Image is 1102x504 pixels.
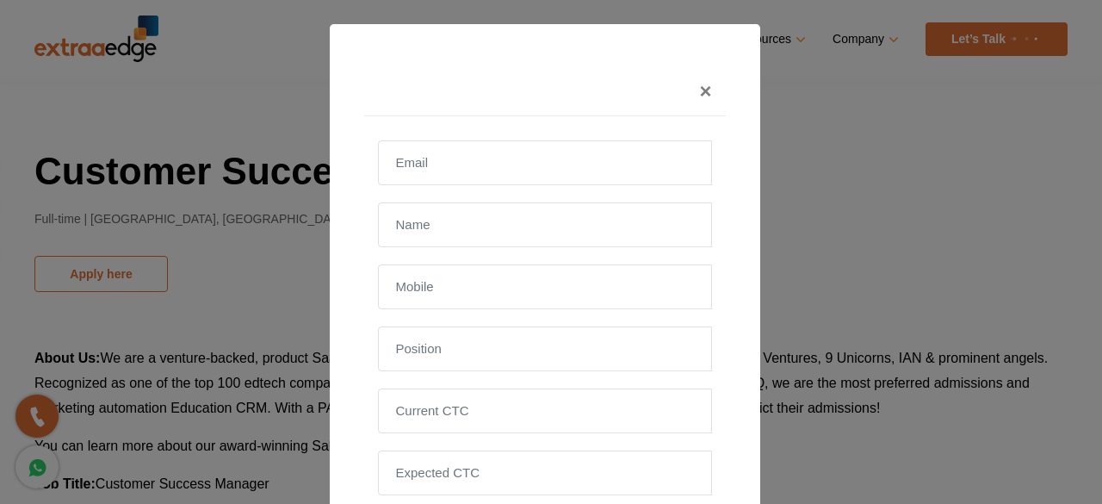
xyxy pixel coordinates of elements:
span: × [699,79,711,103]
button: Close [685,67,725,115]
input: Current CTC [378,389,712,433]
input: Name [378,202,712,247]
input: Mobile [378,264,712,309]
input: Email [378,140,712,185]
input: Expected CTC [378,451,712,495]
input: Position [378,327,712,371]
